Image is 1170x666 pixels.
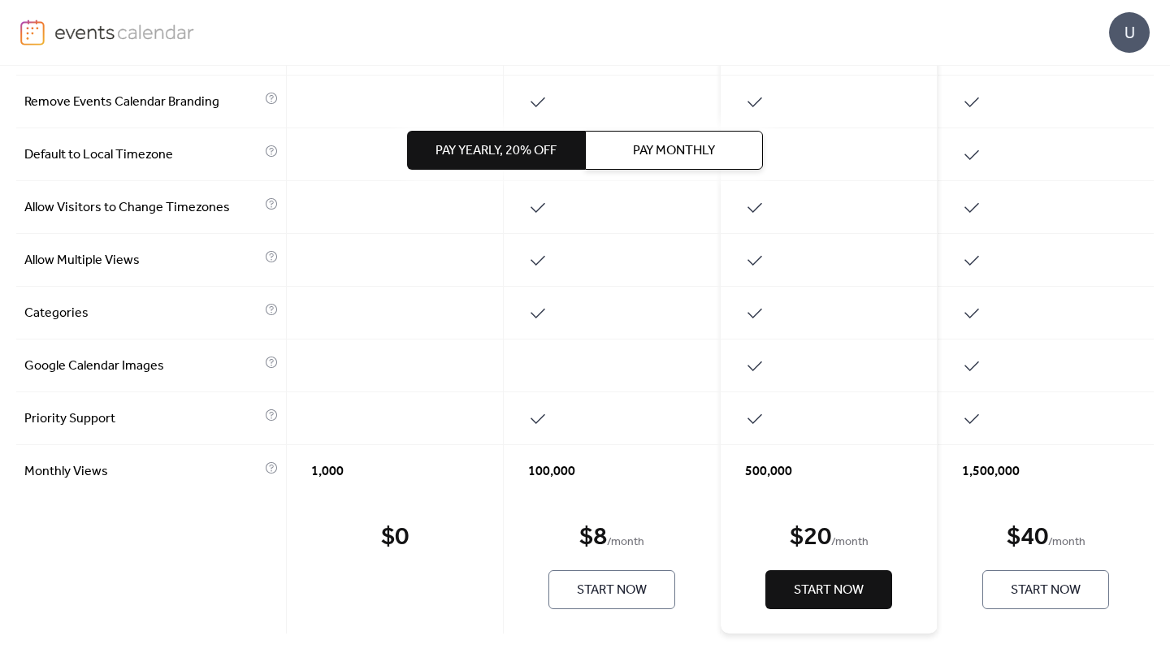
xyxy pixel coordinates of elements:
[579,521,607,554] div: $ 8
[765,570,892,609] button: Start Now
[24,409,261,429] span: Priority Support
[24,145,261,165] span: Default to Local Timezone
[381,521,409,554] div: $ 0
[633,141,715,161] span: Pay Monthly
[24,93,261,112] span: Remove Events Calendar Branding
[790,521,831,554] div: $ 20
[24,198,261,218] span: Allow Visitors to Change Timezones
[24,304,261,323] span: Categories
[548,570,675,609] button: Start Now
[1109,12,1150,53] div: U
[745,462,792,482] span: 500,000
[407,131,585,170] button: Pay Yearly, 20% off
[24,251,261,270] span: Allow Multiple Views
[20,19,45,45] img: logo
[831,533,869,552] span: / month
[435,141,557,161] span: Pay Yearly, 20% off
[311,462,344,482] span: 1,000
[585,131,763,170] button: Pay Monthly
[1011,581,1081,600] span: Start Now
[528,462,575,482] span: 100,000
[54,19,195,44] img: logo-type
[962,462,1020,482] span: 1,500,000
[982,570,1109,609] button: Start Now
[1007,521,1048,554] div: $ 40
[24,462,261,482] span: Monthly Views
[577,581,647,600] span: Start Now
[794,581,864,600] span: Start Now
[1048,533,1085,552] span: / month
[607,533,644,552] span: / month
[24,357,261,376] span: Google Calendar Images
